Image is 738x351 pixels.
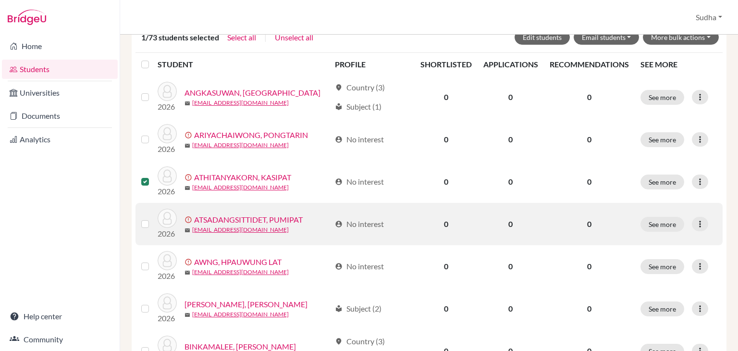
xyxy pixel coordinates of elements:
span: location_on [335,338,343,345]
td: 0 [478,288,544,330]
div: Country (3) [335,336,385,347]
p: 0 [550,261,629,272]
th: PROFILE [329,53,415,76]
a: Universities [2,83,118,102]
div: Subject (1) [335,101,381,113]
p: 0 [550,303,629,314]
button: See more [640,90,684,105]
span: account_circle [335,136,343,143]
a: Analytics [2,130,118,149]
span: mail [184,227,190,233]
span: mail [184,143,190,149]
a: ATSADANGSITTIDET, PUMIPAT [194,214,303,226]
button: Select all [227,31,257,44]
td: 0 [415,203,478,245]
button: Sudha [691,8,726,26]
td: 0 [415,245,478,288]
p: 2026 [158,101,177,113]
div: Subject (2) [335,303,381,314]
span: location_on [335,84,343,91]
span: 1/73 students selected [141,32,219,43]
img: ARIYACHAIWONG, PONGTARIN [158,124,177,143]
img: ATHITANYAKORN, KASIPAT [158,166,177,186]
td: 0 [415,161,478,203]
p: 2026 [158,186,177,197]
th: SEE MORE [635,53,723,76]
button: Unselect all [274,31,314,44]
p: 0 [550,134,629,145]
a: ATHITANYAKORN, KASIPAT [194,172,291,183]
td: 0 [415,118,478,161]
button: See more [640,259,684,274]
span: mail [184,185,190,191]
a: [EMAIL_ADDRESS][DOMAIN_NAME] [192,226,289,234]
td: 0 [478,245,544,288]
span: account_circle [335,263,343,270]
a: Help center [2,307,118,326]
img: AWNG, HPAUWUNG LAT [158,251,177,270]
p: 2026 [158,143,177,155]
td: 0 [478,203,544,245]
a: [EMAIL_ADDRESS][DOMAIN_NAME] [192,310,289,319]
button: Edit students [515,30,570,45]
span: error_outline [184,216,194,224]
button: See more [640,301,684,316]
a: Community [2,330,118,349]
span: account_circle [335,220,343,228]
th: RECOMMENDATIONS [544,53,635,76]
a: Documents [2,106,118,125]
span: local_library [335,103,343,111]
span: | [264,32,267,43]
td: 0 [478,118,544,161]
button: More bulk actions [643,30,719,45]
th: APPLICATIONS [478,53,544,76]
span: error_outline [184,174,194,181]
div: No interest [335,218,384,230]
a: [EMAIL_ADDRESS][DOMAIN_NAME] [192,99,289,107]
p: 0 [550,91,629,103]
div: No interest [335,261,384,272]
a: [EMAIL_ADDRESS][DOMAIN_NAME] [192,183,289,192]
p: 0 [550,218,629,230]
th: STUDENT [158,53,329,76]
span: account_circle [335,178,343,186]
div: Country (3) [335,82,385,93]
img: ANGKASUWAN, VITCHAYA [158,82,177,101]
img: ATSADANGSITTIDET, PUMIPAT [158,209,177,228]
p: 0 [550,176,629,188]
p: 2026 [158,313,177,324]
th: SHORTLISTED [415,53,478,76]
td: 0 [415,288,478,330]
button: See more [640,217,684,232]
div: No interest [335,134,384,145]
a: [EMAIL_ADDRESS][DOMAIN_NAME] [192,268,289,276]
a: [PERSON_NAME], [PERSON_NAME] [184,299,307,310]
img: Bridge-U [8,10,46,25]
img: BATIAO, HANNAH BEATRICE BATERINA [158,293,177,313]
button: Email students [574,30,640,45]
div: No interest [335,176,384,188]
span: mail [184,270,190,276]
a: ANGKASUWAN, [GEOGRAPHIC_DATA] [184,87,320,99]
a: Home [2,37,118,56]
span: local_library [335,305,343,313]
button: See more [640,175,684,189]
p: 2026 [158,270,177,282]
a: Students [2,60,118,79]
td: 0 [478,161,544,203]
a: AWNG, HPAUWUNG LAT [194,256,282,268]
span: mail [184,100,190,106]
span: mail [184,312,190,318]
span: error_outline [184,258,194,266]
a: [EMAIL_ADDRESS][DOMAIN_NAME] [192,141,289,150]
span: error_outline [184,131,194,139]
td: 0 [478,76,544,118]
a: ARIYACHAIWONG, PONGTARIN [194,129,308,141]
p: 2026 [158,228,177,239]
button: See more [640,132,684,147]
td: 0 [415,76,478,118]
